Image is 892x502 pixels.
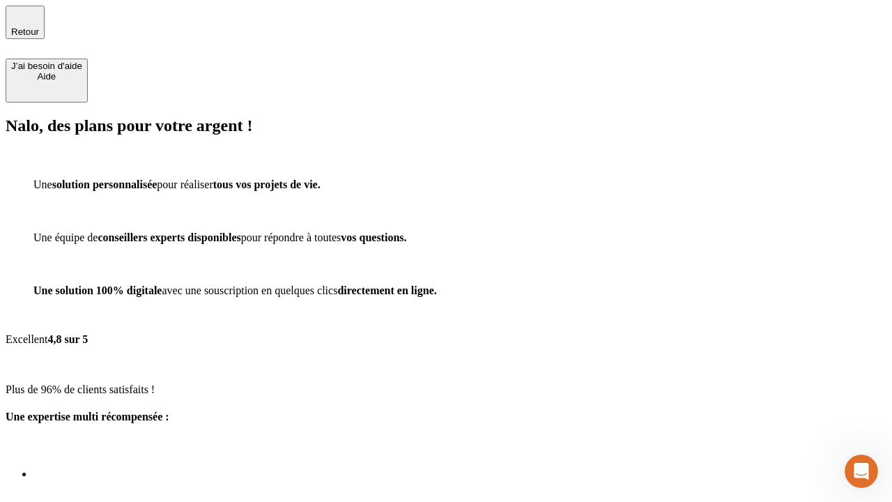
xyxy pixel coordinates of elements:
p: Plus de 96% de clients satisfaits ! [6,383,886,396]
span: pour réaliser [157,178,213,190]
span: directement en ligne. [337,284,436,296]
img: checkmark [33,149,46,165]
span: 4,8 sur 5 [47,333,88,345]
img: Best savings advice award [33,438,74,478]
div: J’ai besoin d'aide [11,61,82,71]
iframe: Intercom live chat [845,455,878,488]
span: Une équipe de [33,231,98,243]
span: Excellent [6,333,47,345]
span: conseillers experts disponibles [98,231,240,243]
span: Une solution 100% digitale [33,284,162,296]
h2: Nalo, des plans pour votre argent ! [6,116,886,135]
span: solution personnalisée [52,178,157,190]
img: Google Review [6,308,17,319]
img: checkmark [33,202,46,218]
button: J’ai besoin d'aideAide [6,59,88,102]
img: reviews stars [6,357,81,370]
span: vos questions. [341,231,406,243]
span: avec une souscription en quelques clics [162,284,337,296]
span: pour répondre à toutes [241,231,341,243]
h4: Une expertise multi récompensée : [6,411,886,423]
span: tous vos projets de vie. [213,178,321,190]
div: Aide [11,71,82,82]
span: Une [33,178,52,190]
span: Retour [11,26,39,37]
img: checkmark [33,255,46,271]
button: Retour [6,6,45,39]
